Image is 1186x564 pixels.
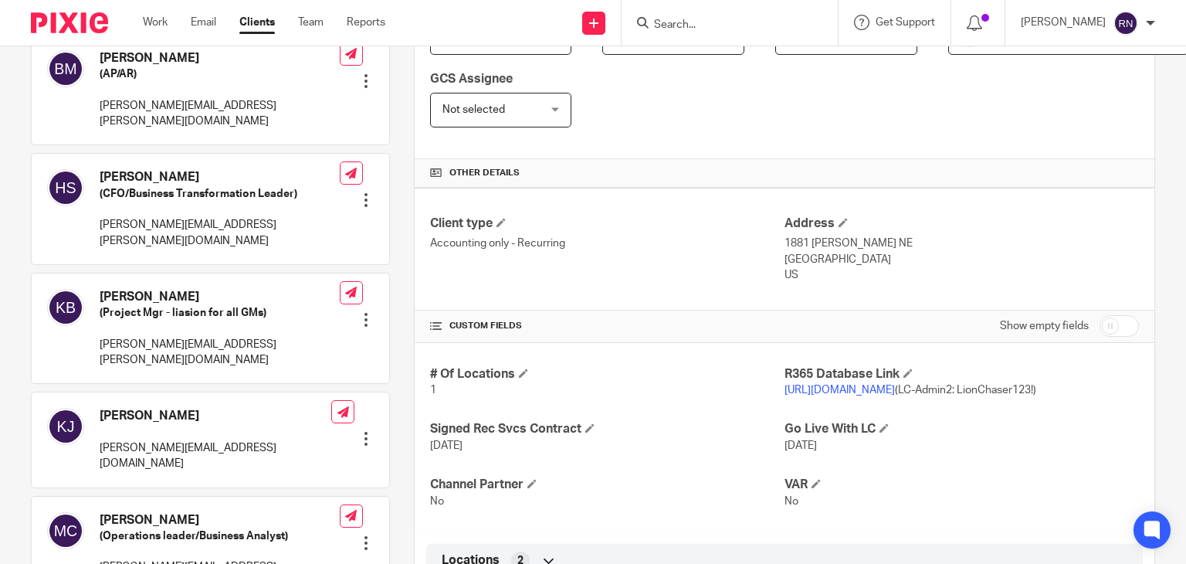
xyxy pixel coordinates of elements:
[31,12,108,33] img: Pixie
[430,73,513,85] span: GCS Assignee
[430,440,463,451] span: [DATE]
[430,320,784,332] h4: CUSTOM FIELDS
[100,440,331,472] p: [PERSON_NAME][EMAIL_ADDRESS][DOMAIN_NAME]
[100,528,340,544] h5: (Operations leader/Business Analyst)
[100,66,340,82] h5: (AP/AR)
[1113,11,1138,36] img: svg%3E
[47,512,84,549] img: svg%3E
[47,408,84,445] img: svg%3E
[100,50,340,66] h4: [PERSON_NAME]
[47,169,84,206] img: svg%3E
[449,167,520,179] span: Other details
[442,104,505,115] span: Not selected
[100,337,340,369] p: [PERSON_NAME][EMAIL_ADDRESS][PERSON_NAME][DOMAIN_NAME]
[784,366,1139,382] h4: R365 Database Link
[784,385,895,396] a: [URL][DOMAIN_NAME]
[239,15,275,30] a: Clients
[876,17,935,28] span: Get Support
[784,216,1139,232] h4: Address
[784,421,1139,437] h4: Go Live With LC
[652,19,791,32] input: Search
[784,385,1036,396] span: (LC-Admin2: LionChaser123!)
[143,15,168,30] a: Work
[430,477,784,493] h4: Channel Partner
[47,50,84,87] img: svg%3E
[100,169,340,185] h4: [PERSON_NAME]
[1021,15,1106,30] p: [PERSON_NAME]
[191,15,216,30] a: Email
[47,289,84,326] img: svg%3E
[430,216,784,232] h4: Client type
[100,408,331,424] h4: [PERSON_NAME]
[100,289,340,305] h4: [PERSON_NAME]
[347,15,385,30] a: Reports
[784,496,798,507] span: No
[430,385,436,396] span: 1
[100,305,340,321] h5: (Project Mgr - liasion for all GMs)
[1000,318,1089,334] label: Show empty fields
[784,267,1139,283] p: US
[100,98,340,130] p: [PERSON_NAME][EMAIL_ADDRESS][PERSON_NAME][DOMAIN_NAME]
[784,440,817,451] span: [DATE]
[430,366,784,382] h4: # Of Locations
[100,217,340,249] p: [PERSON_NAME][EMAIL_ADDRESS][PERSON_NAME][DOMAIN_NAME]
[784,252,1139,267] p: [GEOGRAPHIC_DATA]
[100,512,340,528] h4: [PERSON_NAME]
[100,186,340,202] h5: (CFO/Business Transformation Leader)
[784,477,1139,493] h4: VAR
[784,236,1139,251] p: 1881 [PERSON_NAME] NE
[430,421,784,437] h4: Signed Rec Svcs Contract
[430,496,444,507] span: No
[430,236,784,251] p: Accounting only - Recurring
[298,15,324,30] a: Team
